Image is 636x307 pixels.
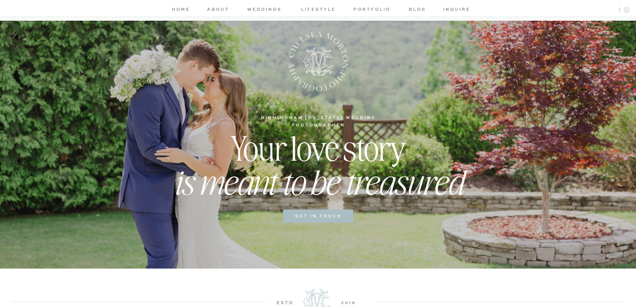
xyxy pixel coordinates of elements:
[235,114,402,122] h1: birmingham [US_STATE] wedding photographer
[352,6,391,14] a: portfolio
[288,212,349,220] a: get in touch
[206,6,231,14] a: about
[170,6,192,14] a: home
[164,127,473,155] h2: Your love story
[443,6,467,14] a: inquire
[245,6,284,14] a: weddings
[405,6,429,14] a: blog
[138,161,498,204] h2: is meant to be treasured
[330,299,367,305] h3: 2016
[266,299,304,305] h3: estd
[299,6,338,14] a: lifestyle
